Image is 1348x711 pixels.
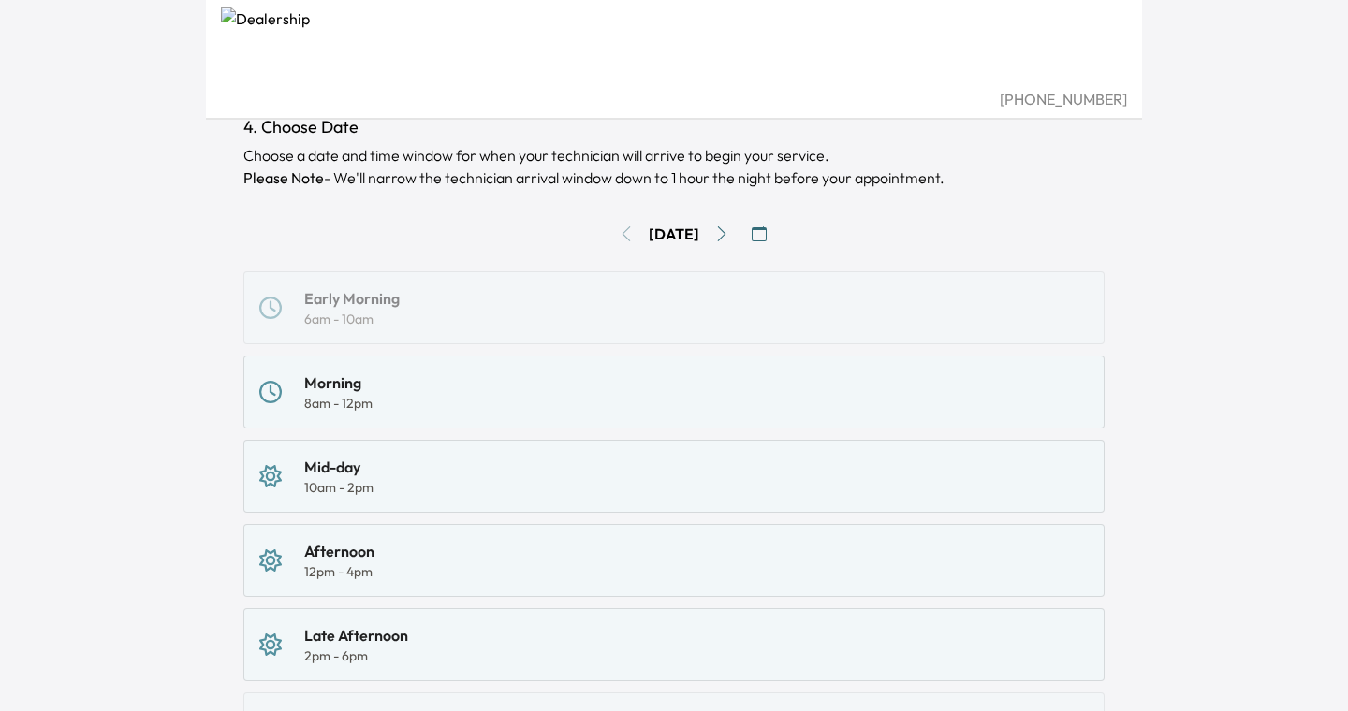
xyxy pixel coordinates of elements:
div: Late Afternoon [304,624,408,646]
div: Mid-day [304,456,374,478]
div: Morning [304,371,373,394]
div: Afternoon [304,540,374,562]
div: 8am - 12pm [304,394,373,413]
div: [PHONE_NUMBER] [221,88,1127,110]
div: 10am - 2pm [304,478,374,497]
div: 2pm - 6pm [304,646,408,665]
button: Go to next day [707,219,737,249]
div: [DATE] [649,223,699,245]
p: - We'll narrow the technician arrival window down to 1 hour the night before your appointment. [243,167,1105,189]
img: Dealership [221,7,1127,88]
div: 12pm - 4pm [304,562,374,581]
b: Please Note [243,168,324,187]
h1: 4. Choose Date [243,114,1105,140]
div: Choose a date and time window for when your technician will arrive to begin your service. [243,144,1105,189]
